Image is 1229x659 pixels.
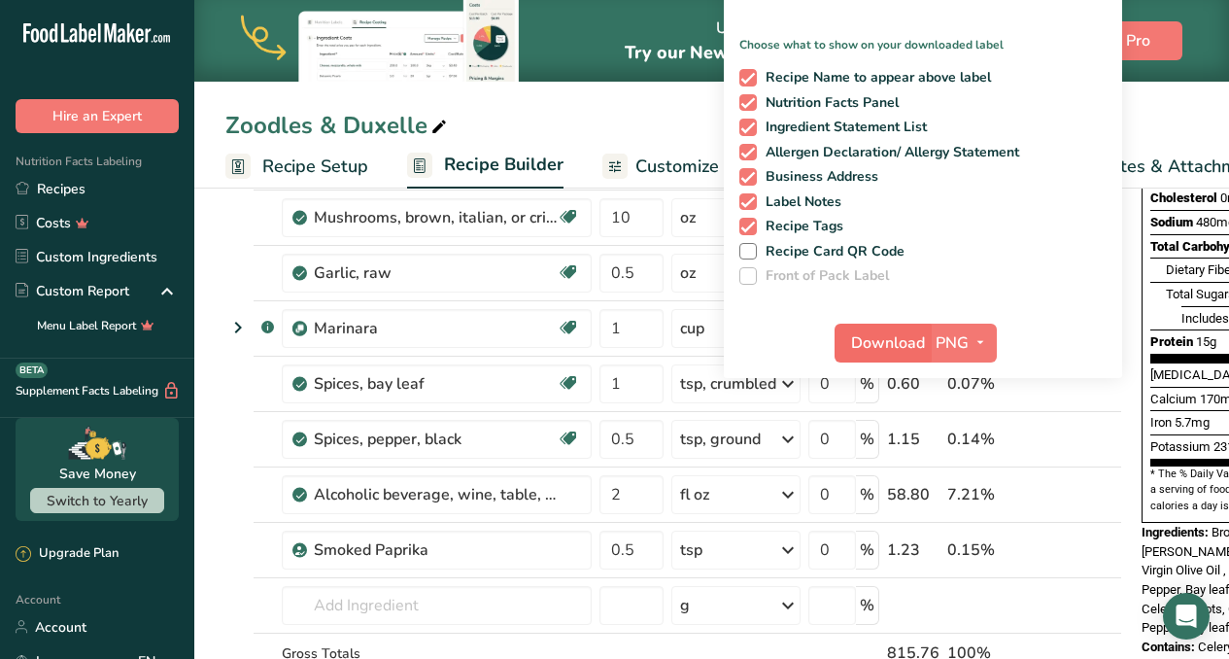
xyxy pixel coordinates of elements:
span: Recipe Tags [757,218,844,235]
span: Allergen Declaration/ Allergy Statement [757,144,1020,161]
span: PNG [936,331,969,355]
div: oz [680,261,696,285]
input: Add Ingredient [282,586,592,625]
div: 7.21% [947,483,1030,506]
span: Potassium [1150,439,1211,454]
div: 0.14% [947,428,1030,451]
span: Switch to Yearly [47,492,148,510]
span: 15g [1196,334,1216,349]
div: Spices, pepper, black [314,428,557,451]
button: Switch to Yearly [30,488,164,513]
div: Custom Report [16,281,129,301]
span: Recipe Name to appear above label [757,69,992,87]
div: 0.07% [947,372,1030,396]
span: Recipe Card QR Code [757,243,905,260]
a: Customize Label [602,145,769,189]
span: Nutrition Facts Panel [757,94,900,112]
div: cup [680,317,704,340]
div: Save Money [59,464,136,484]
div: Zoodles & Duxelle [225,108,451,143]
div: 0.15% [947,538,1030,562]
button: Hire an Expert [16,99,179,133]
div: Marinara [314,317,557,340]
div: BETA [16,363,48,378]
span: Ingredient Statement List [757,119,928,136]
div: Upgrade Plan [16,544,119,564]
div: 0.60 [887,372,939,396]
span: Calcium [1150,392,1197,406]
span: Recipe Setup [262,154,368,180]
span: Recipe Builder [444,152,563,178]
span: Sodium [1150,215,1193,229]
div: oz [680,206,696,229]
span: Front of Pack Label [757,267,890,285]
div: 1.15 [887,428,939,451]
div: Smoked Paprika [314,538,557,562]
div: Mushrooms, brown, italian, or crimini, raw [314,206,557,229]
span: Cholesterol [1150,191,1217,205]
span: Iron [1150,415,1172,430]
span: 5.7mg [1175,415,1210,430]
div: fl oz [680,483,709,506]
span: Contains: [1142,640,1195,654]
a: Recipe Builder [407,143,563,190]
a: Recipe Setup [225,145,368,189]
p: Choose what to show on your downloaded label [724,20,1122,53]
span: Business Address [757,168,879,186]
span: Try our New Feature [625,41,916,64]
div: Spices, bay leaf [314,372,557,396]
button: Download [835,324,930,363]
div: Upgrade to Pro [625,1,916,82]
div: tsp [680,538,702,562]
span: Download [851,331,925,355]
span: Label Notes [757,193,842,211]
span: Customize Label [635,154,769,180]
div: Garlic, raw [314,261,557,285]
div: g [680,594,690,617]
img: Sub Recipe [292,322,307,336]
div: tsp, crumbled [680,372,776,396]
div: 58.80 [887,483,939,506]
div: Open Intercom Messenger [1163,593,1210,640]
span: Ingredients: [1142,525,1209,539]
span: Protein [1150,334,1193,349]
div: 1.23 [887,538,939,562]
div: Alcoholic beverage, wine, table, red [314,483,557,506]
button: PNG [930,324,997,363]
div: tsp, ground [680,428,761,451]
